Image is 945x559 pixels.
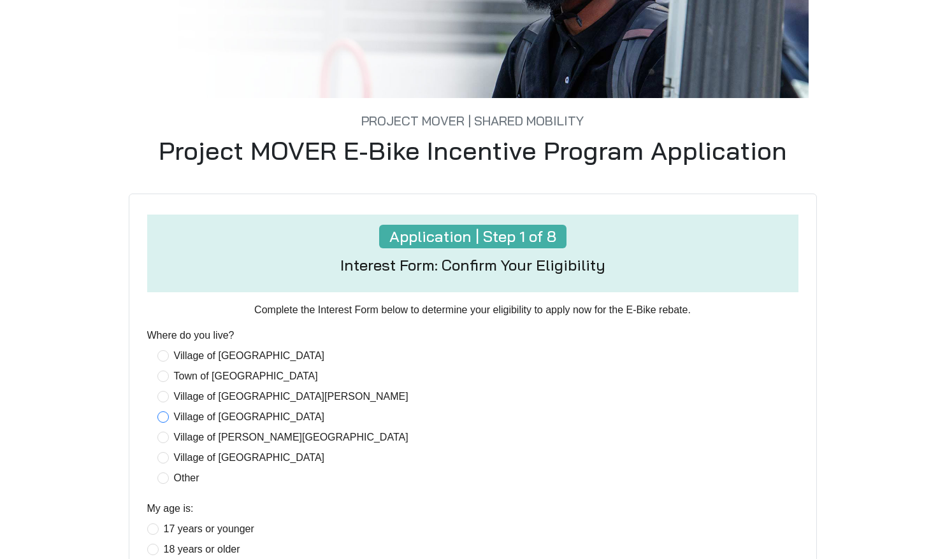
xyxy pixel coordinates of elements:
[147,501,194,516] label: My age is:
[169,471,205,486] span: Other
[159,521,259,537] span: 17 years or younger
[340,256,605,274] h4: Interest Form: Confirm Your Eligibility
[169,409,330,425] span: Village of [GEOGRAPHIC_DATA]
[147,328,234,343] label: Where do you live?
[169,369,323,384] span: Town of [GEOGRAPHIC_DATA]
[159,542,245,557] span: 18 years or older
[169,430,414,445] span: Village of [PERSON_NAME][GEOGRAPHIC_DATA]
[169,348,330,364] span: Village of [GEOGRAPHIC_DATA]
[169,450,330,465] span: Village of [GEOGRAPHIC_DATA]
[169,389,414,404] span: Village of [GEOGRAPHIC_DATA][PERSON_NAME]
[379,225,566,248] h4: Application | Step 1 of 8
[68,135,878,166] h1: Project MOVER E-Bike Incentive Program Application
[68,98,878,129] h5: Project MOVER | Shared Mobility
[147,302,798,318] p: Complete the Interest Form below to determine your eligibility to apply now for the E-Bike rebate.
